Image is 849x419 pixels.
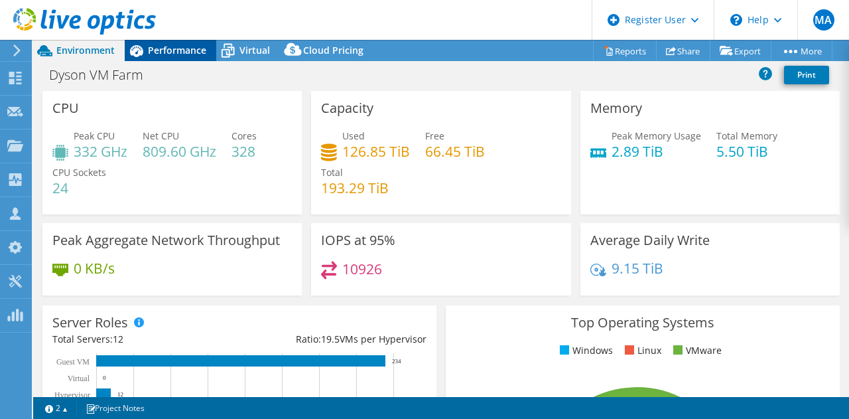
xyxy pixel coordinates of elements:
[143,144,216,159] h4: 809.60 GHz
[710,41,771,61] a: Export
[425,129,444,142] span: Free
[392,358,401,365] text: 234
[321,233,395,248] h3: IOPS at 95%
[74,129,115,142] span: Peak CPU
[148,44,206,56] span: Performance
[612,129,701,142] span: Peak Memory Usage
[590,233,710,248] h3: Average Daily Write
[43,68,164,82] h1: Dyson VM Farm
[425,144,485,159] h4: 66.45 TiB
[52,101,79,116] h3: CPU
[52,166,106,179] span: CPU Sockets
[68,374,90,383] text: Virtual
[456,315,830,330] h3: Top Operating Systems
[321,101,373,116] h3: Capacity
[239,332,426,347] div: Ratio: VMs per Hypervisor
[716,144,777,159] h4: 5.50 TiB
[76,400,154,416] a: Project Notes
[342,144,410,159] h4: 126.85 TiB
[771,41,832,61] a: More
[143,129,179,142] span: Net CPU
[321,181,389,195] h4: 193.29 TiB
[670,343,722,358] li: VMware
[556,343,613,358] li: Windows
[36,400,77,416] a: 2
[342,262,382,276] h4: 10926
[56,44,115,56] span: Environment
[113,333,123,345] span: 12
[231,144,257,159] h4: 328
[342,129,365,142] span: Used
[656,41,710,61] a: Share
[74,261,115,276] h4: 0 KB/s
[730,14,742,26] svg: \n
[784,66,829,84] a: Print
[52,181,106,195] h4: 24
[321,333,340,345] span: 19.5
[621,343,661,358] li: Linux
[303,44,363,56] span: Cloud Pricing
[103,375,106,381] text: 0
[52,315,128,330] h3: Server Roles
[54,390,90,400] text: Hypervisor
[117,391,123,398] text: 12
[716,129,777,142] span: Total Memory
[321,166,343,179] span: Total
[612,144,701,159] h4: 2.89 TiB
[593,41,657,61] a: Reports
[590,101,642,116] h3: Memory
[231,129,257,142] span: Cores
[239,44,270,56] span: Virtual
[813,9,834,31] span: MA
[52,233,280,248] h3: Peak Aggregate Network Throughput
[612,261,663,276] h4: 9.15 TiB
[56,357,90,367] text: Guest VM
[52,332,239,347] div: Total Servers:
[74,144,127,159] h4: 332 GHz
